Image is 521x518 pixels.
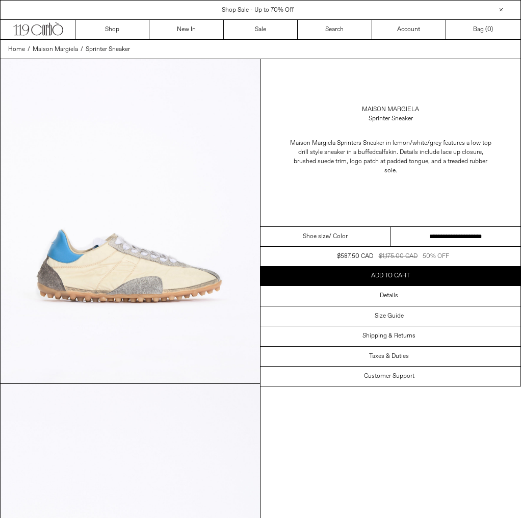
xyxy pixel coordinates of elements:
[369,353,409,360] h3: Taxes & Duties
[298,20,372,39] a: Search
[75,20,149,39] a: Shop
[33,45,78,54] a: Maison Margiela
[260,266,520,286] button: Add to cart
[86,45,130,54] a: Sprinter Sneaker
[380,292,398,299] h3: Details
[8,45,25,54] a: Home
[329,232,348,241] span: / Color
[379,252,418,261] div: $1,175.00 CAD
[446,20,520,39] a: Bag ()
[149,20,223,39] a: New In
[487,25,493,34] span: )
[372,20,446,39] a: Account
[222,6,294,14] a: Shop Sale - Up to 70% Off
[362,332,415,340] h3: Shipping & Returns
[294,148,487,175] span: calfskin. Details include lace up closure, brushed suede trim, logo patch at padded tongue, and a...
[337,252,373,261] div: $587.50 CAD
[375,313,404,320] h3: Size Guide
[224,20,298,39] a: Sale
[290,139,491,157] span: Maison Margiela Sprinters Sneaker in lemon/white/grey features a low top drill style sneaker in a...
[423,252,449,261] div: 50% OFF
[362,105,419,114] a: Maison Margiela
[81,45,83,54] span: /
[303,232,329,241] span: Shoe size
[1,59,260,383] img: Corbo-2025-05-258991m021copy_1800x1800.jpg
[487,25,491,34] span: 0
[371,272,410,280] span: Add to cart
[364,373,414,380] h3: Customer Support
[28,45,30,54] span: /
[369,114,413,123] div: Sprinter Sneaker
